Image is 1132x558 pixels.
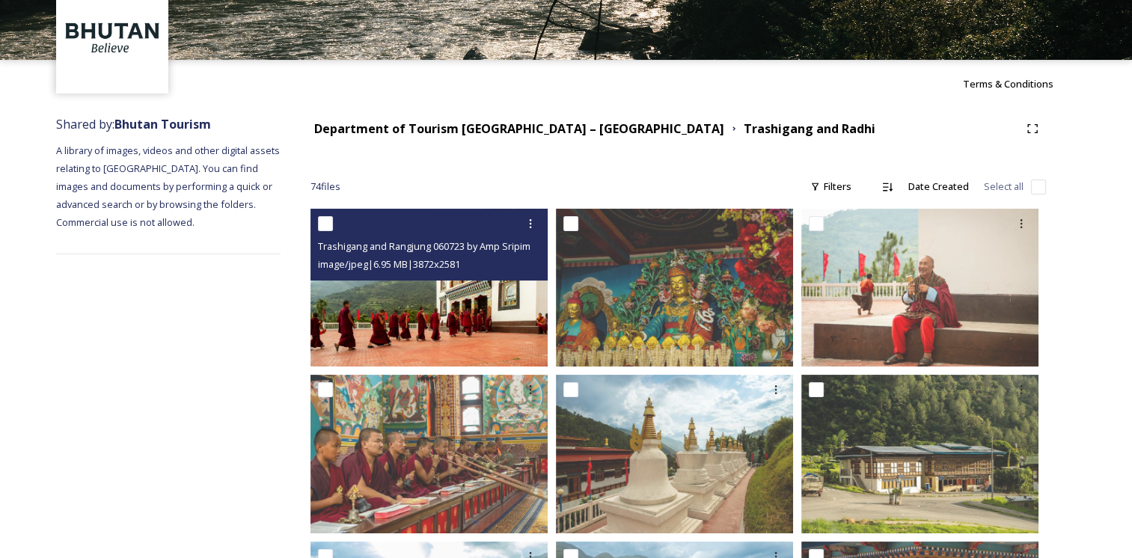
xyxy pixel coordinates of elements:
div: Filters [803,172,859,201]
span: Select all [984,180,1024,194]
strong: Trashigang and Radhi [744,120,875,137]
a: Terms & Conditions [963,75,1076,93]
span: 74 file s [310,180,340,194]
img: Trashigang and Rangjung 060723 by Amp Sripimanwat-34.jpg [556,209,793,367]
div: Date Created [901,172,976,201]
span: Trashigang and Rangjung 060723 by Amp Sripimanwat-28.jpg [318,239,587,253]
img: Trashigang and Rangjung 060723 by Amp Sripimanwat-37.jpg [310,375,548,533]
img: Trashigang and Rangjung 060723 by Amp Sripimanwat-25.jpg [801,209,1038,367]
span: Terms & Conditions [963,77,1053,91]
span: image/jpeg | 6.95 MB | 3872 x 2581 [318,257,460,271]
img: Trashigang and Rangjung 060723 by Amp Sripimanwat-48.jpg [801,375,1038,533]
strong: Department of Tourism [GEOGRAPHIC_DATA] – [GEOGRAPHIC_DATA] [314,120,724,137]
img: Trashigang and Rangjung 060723 by Amp Sripimanwat-16.jpg [556,375,793,533]
strong: Bhutan Tourism [114,116,211,132]
img: Trashigang and Rangjung 060723 by Amp Sripimanwat-28.jpg [310,209,548,367]
span: Shared by: [56,116,211,132]
span: A library of images, videos and other digital assets relating to [GEOGRAPHIC_DATA]. You can find ... [56,144,282,229]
